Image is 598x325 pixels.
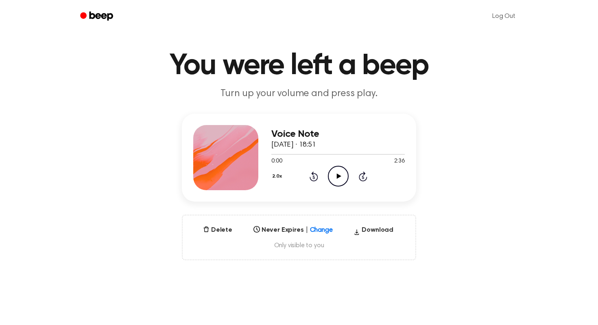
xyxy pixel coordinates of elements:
[271,141,316,149] span: [DATE] · 18:51
[484,7,524,26] a: Log Out
[192,242,406,250] span: Only visible to you
[271,129,405,140] h3: Voice Note
[91,51,507,81] h1: You were left a beep
[74,9,120,24] a: Beep
[143,87,455,101] p: Turn up your volume and press play.
[200,225,236,235] button: Delete
[271,169,285,183] button: 2.0x
[350,225,397,238] button: Download
[271,157,282,166] span: 0:00
[394,157,405,166] span: 2:36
